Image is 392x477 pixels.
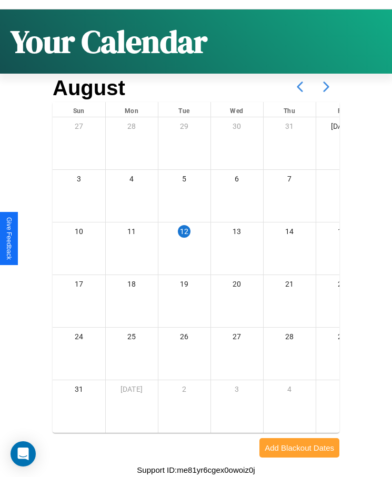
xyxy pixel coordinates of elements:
div: [DATE] [106,380,158,402]
p: Support ID: me81yr6cgex0owoiz0j [137,463,255,477]
div: 28 [264,328,316,349]
div: 30 [211,117,263,139]
div: Wed [211,102,263,117]
div: 15 [316,222,368,244]
div: 7 [264,170,316,191]
div: 5 [316,380,368,402]
div: 13 [211,222,263,244]
div: 14 [264,222,316,244]
div: 3 [53,170,105,191]
div: 31 [264,117,316,139]
div: 20 [211,275,263,297]
div: 22 [316,275,368,297]
div: 17 [53,275,105,297]
div: Open Intercom Messenger [11,441,36,466]
div: 6 [211,170,263,191]
div: 28 [106,117,158,139]
div: 26 [158,328,210,349]
div: 27 [211,328,263,349]
div: 4 [264,380,316,402]
div: 8 [316,170,368,191]
div: 29 [158,117,210,139]
div: 27 [53,117,105,139]
div: 12 [178,225,190,238]
div: 11 [106,222,158,244]
div: 19 [158,275,210,297]
button: Add Blackout Dates [259,438,339,458]
div: 18 [106,275,158,297]
div: 4 [106,170,158,191]
div: 2 [158,380,210,402]
div: Thu [264,102,316,117]
div: Sun [53,102,105,117]
div: Tue [158,102,210,117]
div: 31 [53,380,105,402]
div: Mon [106,102,158,117]
div: 10 [53,222,105,244]
h2: August [53,76,125,100]
div: 5 [158,170,210,191]
div: Fri [316,102,368,117]
div: 24 [53,328,105,349]
div: Give Feedback [5,217,13,260]
div: 3 [211,380,263,402]
h1: Your Calendar [11,20,207,63]
div: 21 [264,275,316,297]
div: [DATE] [316,117,368,139]
div: 25 [106,328,158,349]
div: 29 [316,328,368,349]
